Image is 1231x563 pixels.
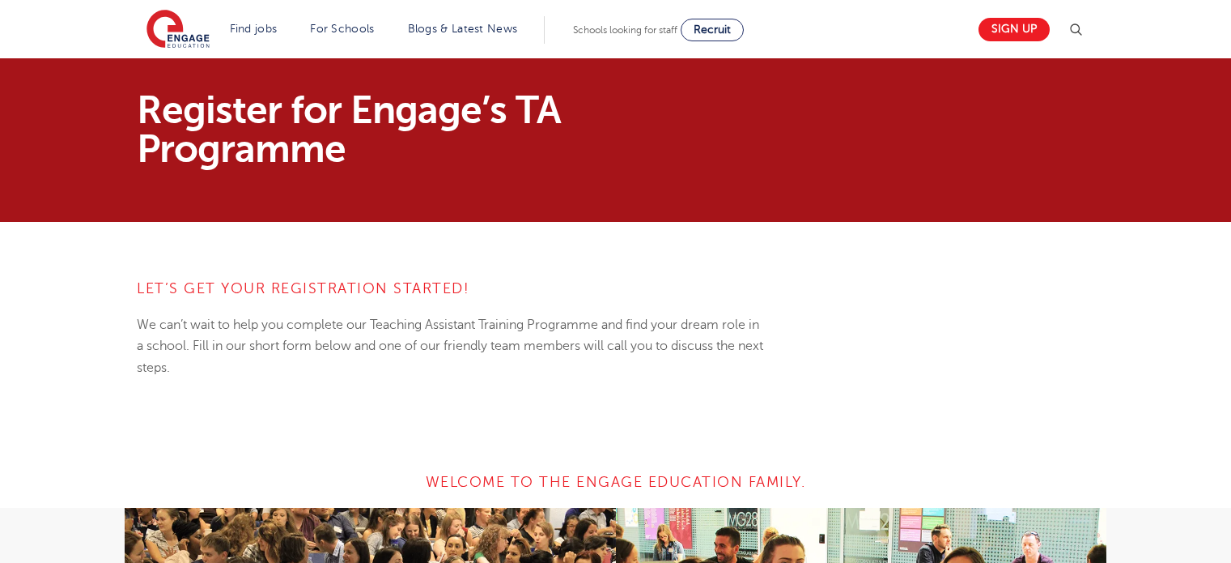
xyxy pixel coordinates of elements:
[230,23,278,35] a: Find jobs
[146,10,210,50] img: Engage Education
[137,91,767,168] h1: Register for Engage’s TA Programme
[137,314,767,399] p: We can’t wait to help you complete our Teaching Assistant Training Programme and find your dream ...
[694,23,731,36] span: Recruit
[310,23,374,35] a: For Schools
[137,279,767,298] h4: LET’S GET YOUR REGISTRATION STARTED!
[681,19,744,41] a: Recruit
[408,23,518,35] a: Blogs & Latest News
[978,18,1050,41] a: Sign up
[219,472,1012,492] h4: Welcome to the Engage Education family.
[573,24,677,36] span: Schools looking for staff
